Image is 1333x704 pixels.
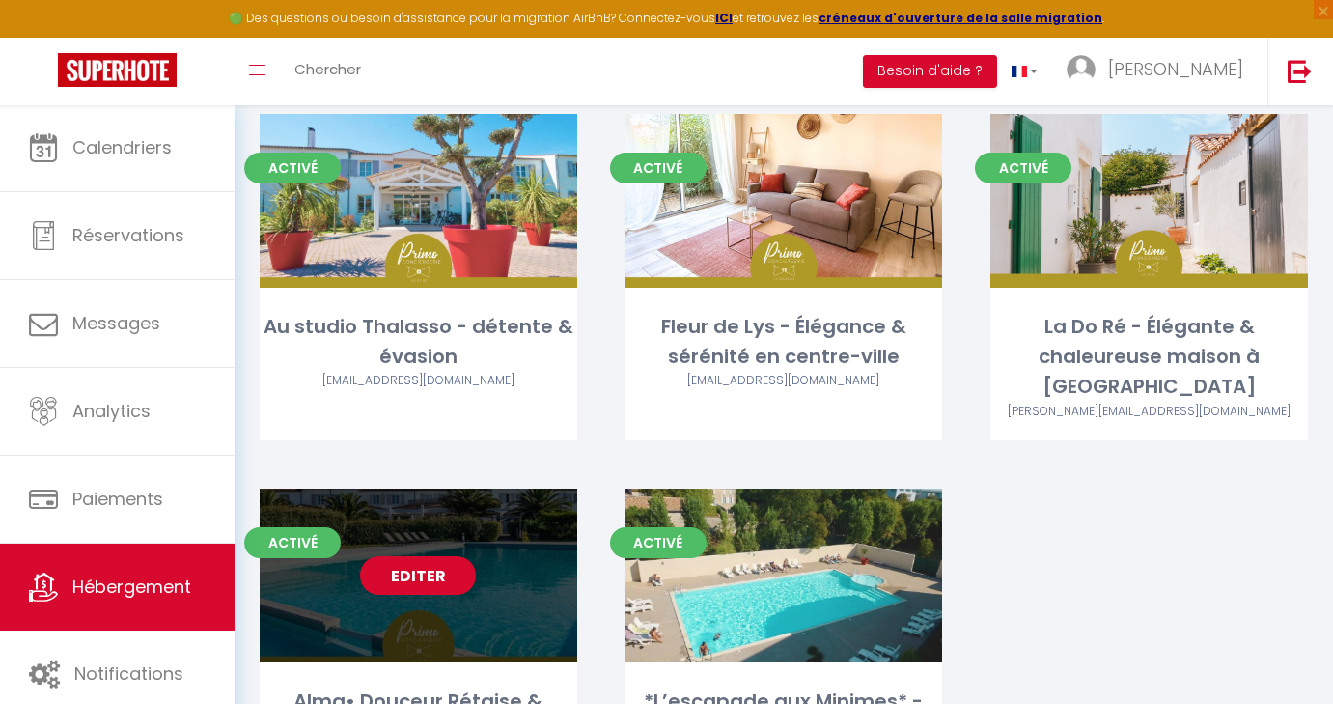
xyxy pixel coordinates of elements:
[610,153,707,183] span: Activé
[819,10,1102,26] a: créneaux d'ouverture de la salle migration
[72,399,151,423] span: Analytics
[294,59,361,79] span: Chercher
[244,153,341,183] span: Activé
[625,312,943,373] div: Fleur de Lys - Élégance & sérénité en centre-ville
[72,575,191,599] span: Hébergement
[610,527,707,558] span: Activé
[260,312,577,373] div: Au studio Thalasso - détente & évasion
[72,487,163,511] span: Paiements
[72,223,184,247] span: Réservations
[74,662,183,686] span: Notifications
[15,8,73,66] button: Ouvrir le widget de chat LiveChat
[975,153,1071,183] span: Activé
[990,312,1308,403] div: La Do Ré - Élégante & chaleureuse maison à [GEOGRAPHIC_DATA]
[360,556,476,595] a: Editer
[715,10,733,26] a: ICI
[863,55,997,88] button: Besoin d'aide ?
[1288,59,1312,83] img: logout
[72,311,160,335] span: Messages
[72,135,172,159] span: Calendriers
[625,372,943,390] div: Airbnb
[260,372,577,390] div: Airbnb
[990,403,1308,421] div: Airbnb
[1108,57,1243,81] span: [PERSON_NAME]
[1052,38,1267,105] a: ... [PERSON_NAME]
[1067,55,1096,84] img: ...
[244,527,341,558] span: Activé
[58,53,177,87] img: Super Booking
[280,38,375,105] a: Chercher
